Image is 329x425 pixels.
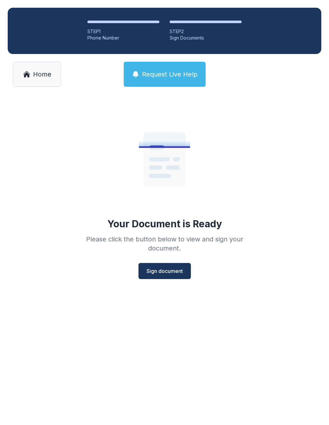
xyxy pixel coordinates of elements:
[107,218,222,230] div: Your Document is Ready
[87,28,159,35] div: STEP 1
[170,35,242,41] div: Sign Documents
[33,70,51,79] span: Home
[170,28,242,35] div: STEP 2
[72,235,257,253] div: Please click the button below to view and sign your document.
[142,70,198,79] span: Request Live Help
[87,35,159,41] div: Phone Number
[147,267,183,275] span: Sign document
